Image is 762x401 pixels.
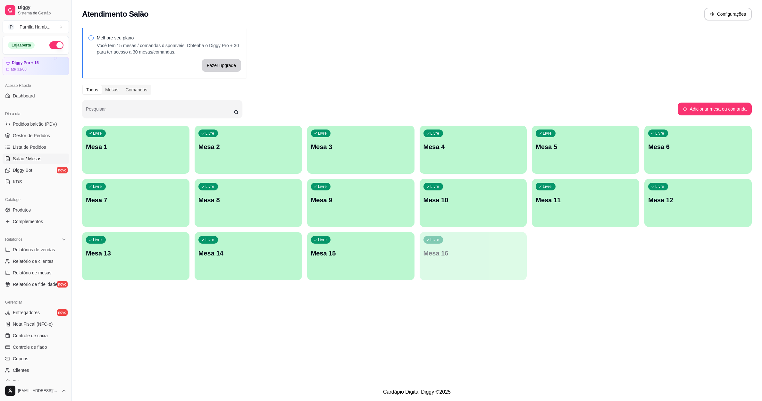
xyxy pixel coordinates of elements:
p: Livre [655,184,664,189]
p: Livre [431,237,440,242]
button: LivreMesa 7 [82,179,189,227]
p: Livre [655,131,664,136]
p: Livre [431,131,440,136]
article: até 31/08 [11,67,27,72]
span: Clientes [13,367,29,373]
button: LivreMesa 10 [420,179,527,227]
input: Pesquisar [86,108,234,115]
p: Livre [318,184,327,189]
p: Mesa 5 [536,142,635,151]
div: Acesso Rápido [3,80,69,91]
button: Select a team [3,21,69,33]
span: Relatório de fidelidade [13,281,57,288]
span: Entregadores [13,309,40,316]
span: Controle de caixa [13,332,48,339]
p: Mesa 4 [423,142,523,151]
a: Relatórios de vendas [3,245,69,255]
p: Mesa 10 [423,196,523,205]
span: Salão / Mesas [13,155,41,162]
button: LivreMesa 3 [307,126,414,174]
p: Mesa 2 [198,142,298,151]
p: Livre [543,131,552,136]
p: Mesa 15 [311,249,411,258]
button: LivreMesa 2 [195,126,302,174]
p: Mesa 6 [648,142,748,151]
button: LivreMesa 1 [82,126,189,174]
span: Diggy Bot [13,167,32,173]
p: Mesa 7 [86,196,186,205]
a: Produtos [3,205,69,215]
span: Relatórios [5,237,22,242]
span: Relatório de clientes [13,258,54,264]
a: Controle de fiado [3,342,69,352]
button: LivreMesa 16 [420,232,527,280]
a: Relatório de mesas [3,268,69,278]
a: Nota Fiscal (NFC-e) [3,319,69,329]
footer: Cardápio Digital Diggy © 2025 [72,383,762,401]
span: Dashboard [13,93,35,99]
button: LivreMesa 9 [307,179,414,227]
article: Diggy Pro + 15 [12,61,39,65]
p: Mesa 9 [311,196,411,205]
button: LivreMesa 6 [644,126,752,174]
a: Controle de caixa [3,330,69,341]
span: KDS [13,179,22,185]
p: Livre [431,184,440,189]
h2: Atendimento Salão [82,9,148,19]
p: Livre [93,184,102,189]
button: LivreMesa 13 [82,232,189,280]
p: Mesa 1 [86,142,186,151]
div: Loja aberta [8,42,35,49]
p: Livre [93,237,102,242]
a: Relatório de fidelidadenovo [3,279,69,289]
button: [EMAIL_ADDRESS][DOMAIN_NAME] [3,383,69,398]
a: Fazer upgrade [202,59,241,72]
span: Cupons [13,355,28,362]
span: Relatórios de vendas [13,246,55,253]
span: Pedidos balcão (PDV) [13,121,57,127]
a: Relatório de clientes [3,256,69,266]
p: Mesa 8 [198,196,298,205]
p: Mesa 14 [198,249,298,258]
p: Você tem 15 mesas / comandas disponíveis. Obtenha o Diggy Pro + 30 para ter acesso a 30 mesas/com... [97,42,241,55]
a: Diggy Pro + 15até 31/08 [3,57,69,75]
span: Sistema de Gestão [18,11,66,16]
span: P [8,24,14,30]
div: Catálogo [3,195,69,205]
span: Gestor de Pedidos [13,132,50,139]
button: Pedidos balcão (PDV) [3,119,69,129]
a: Diggy Botnovo [3,165,69,175]
a: Complementos [3,216,69,227]
span: Complementos [13,218,43,225]
a: Estoque [3,377,69,387]
a: Lista de Pedidos [3,142,69,152]
p: Livre [205,184,214,189]
button: LivreMesa 12 [644,179,752,227]
button: LivreMesa 15 [307,232,414,280]
button: LivreMesa 8 [195,179,302,227]
button: Configurações [704,8,752,21]
span: Relatório de mesas [13,270,52,276]
a: Cupons [3,354,69,364]
button: Adicionar mesa ou comanda [678,103,752,115]
p: Livre [205,131,214,136]
button: Alterar Status [49,41,63,49]
p: Livre [93,131,102,136]
button: LivreMesa 4 [420,126,527,174]
span: Estoque [13,379,29,385]
a: Dashboard [3,91,69,101]
div: Todos [83,85,102,94]
span: Lista de Pedidos [13,144,46,150]
div: Dia a dia [3,109,69,119]
div: Parrilla Hamb ... [20,24,50,30]
p: Livre [205,237,214,242]
p: Livre [318,237,327,242]
a: Salão / Mesas [3,154,69,164]
div: Mesas [102,85,122,94]
p: Mesa 11 [536,196,635,205]
span: Controle de fiado [13,344,47,350]
button: LivreMesa 5 [532,126,639,174]
a: Gestor de Pedidos [3,130,69,141]
button: LivreMesa 11 [532,179,639,227]
button: LivreMesa 14 [195,232,302,280]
